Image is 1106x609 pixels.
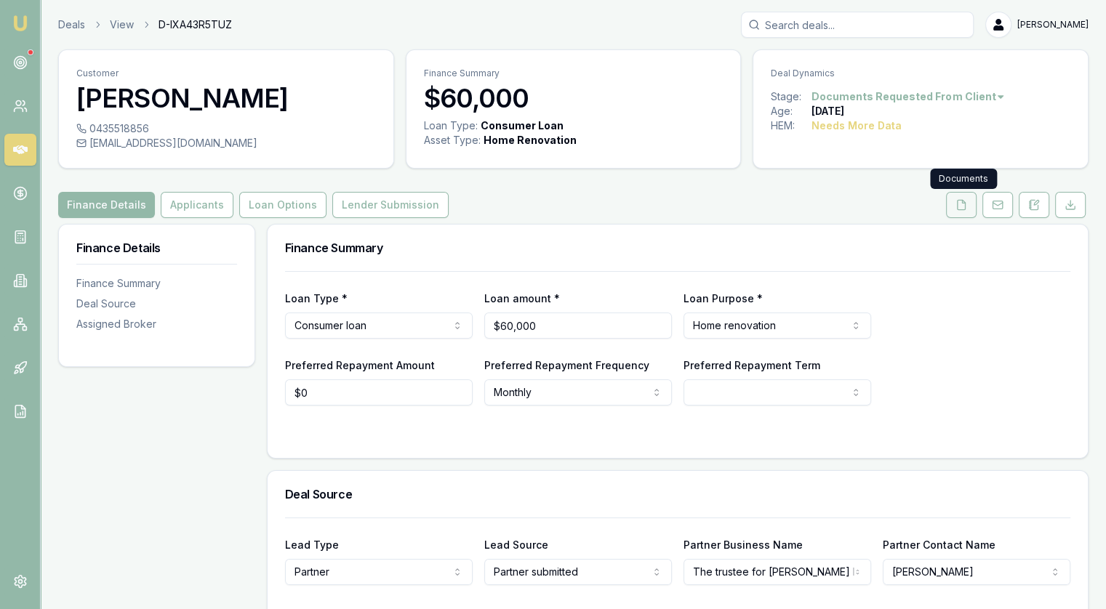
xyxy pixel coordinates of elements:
button: Applicants [161,192,233,218]
a: Applicants [158,192,236,218]
input: Search deals [741,12,974,38]
h3: $60,000 [424,84,724,113]
label: Loan amount * [484,292,560,304]
label: Preferred Repayment Frequency [484,359,649,371]
div: Needs More Data [812,118,902,133]
h3: Finance Summary [285,242,1070,254]
label: Preferred Repayment Term [684,359,820,371]
a: Loan Options [236,192,329,218]
label: Partner Contact Name [883,539,995,551]
a: Lender Submission [329,192,452,218]
a: Finance Details [58,192,158,218]
label: Lead Type [285,539,339,551]
h3: Deal Source [285,488,1070,500]
div: Assigned Broker [76,317,237,331]
nav: breadcrumb [58,17,232,32]
p: Deal Dynamics [771,68,1070,79]
div: Stage: [771,89,812,104]
p: Finance Summary [424,68,724,79]
label: Partner Business Name [684,539,803,551]
div: [DATE] [812,104,844,118]
input: $ [484,312,672,339]
div: Loan Type: [424,118,478,133]
a: View [110,17,134,32]
div: Finance Summary [76,276,237,291]
span: [PERSON_NAME] [1017,19,1089,31]
div: Age: [771,104,812,118]
div: Consumer Loan [481,118,564,133]
label: Lead Source [484,539,548,551]
div: Deal Source [76,297,237,311]
button: Loan Options [239,192,326,218]
label: Loan Type * [285,292,348,304]
span: D-IXA43R5TUZ [159,17,232,32]
div: 0435518856 [76,121,376,136]
button: Documents Requested From Client [812,89,1006,104]
div: [EMAIL_ADDRESS][DOMAIN_NAME] [76,136,376,150]
input: $ [285,379,473,406]
a: Deals [58,17,85,32]
div: Home Renovation [484,133,577,148]
label: Loan Purpose * [684,292,763,304]
div: HEM: [771,118,812,133]
button: Finance Details [58,192,155,218]
p: Customer [76,68,376,79]
div: Documents [930,169,997,189]
label: Preferred Repayment Amount [285,359,435,371]
h3: [PERSON_NAME] [76,84,376,113]
h3: Finance Details [76,242,237,254]
div: Asset Type : [424,133,481,148]
img: emu-icon-u.png [12,15,29,32]
button: Lender Submission [332,192,449,218]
